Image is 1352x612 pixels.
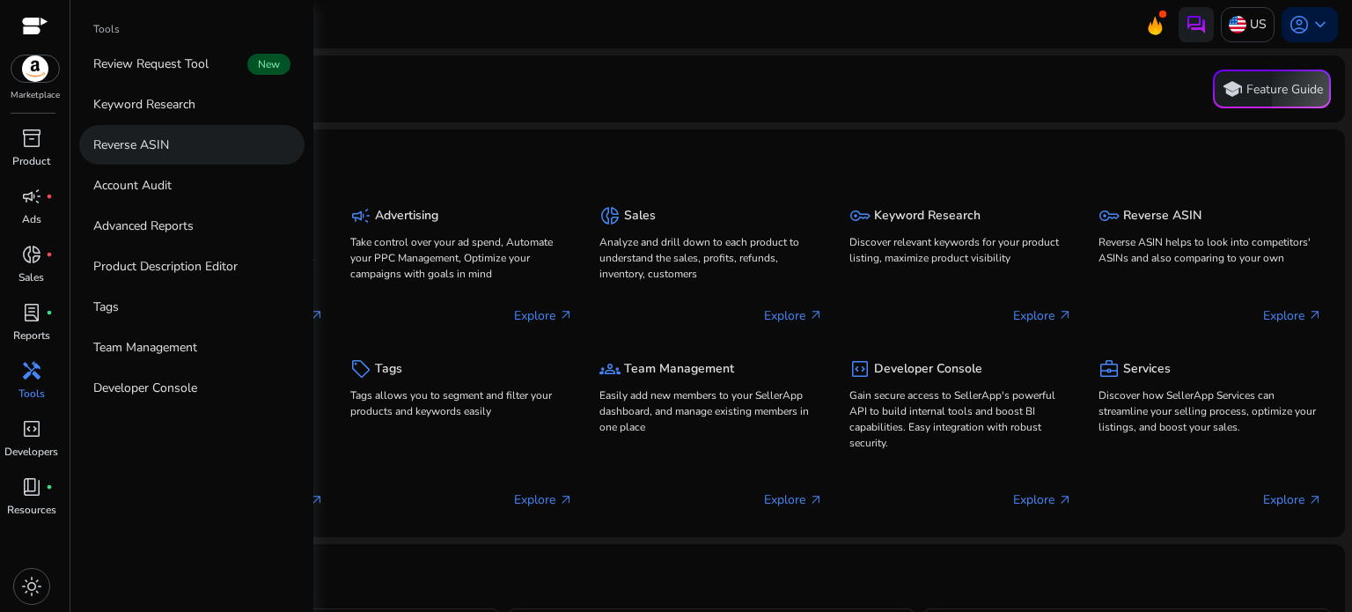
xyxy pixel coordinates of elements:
[18,386,45,402] p: Tools
[1229,16,1246,33] img: us.svg
[764,306,823,325] p: Explore
[11,89,60,102] p: Marketplace
[809,493,823,507] span: arrow_outward
[350,234,574,282] p: Take control over your ad spend, Automate your PPC Management, Optimize your campaigns with goals...
[247,54,290,75] span: New
[514,306,573,325] p: Explore
[18,269,44,285] p: Sales
[21,244,42,265] span: donut_small
[21,418,42,439] span: code_blocks
[764,490,823,509] p: Explore
[21,186,42,207] span: campaign
[599,358,621,380] span: groups
[93,95,195,114] p: Keyword Research
[1058,308,1072,322] span: arrow_outward
[375,209,438,224] h5: Advertising
[21,360,42,381] span: handyman
[1308,308,1322,322] span: arrow_outward
[375,362,402,377] h5: Tags
[4,444,58,460] p: Developers
[849,234,1073,266] p: Discover relevant keywords for your product listing, maximize product visibility
[1058,493,1072,507] span: arrow_outward
[1263,306,1322,325] p: Explore
[874,362,982,377] h5: Developer Console
[21,476,42,498] span: book_4
[559,493,573,507] span: arrow_outward
[1308,493,1322,507] span: arrow_outward
[1013,306,1072,325] p: Explore
[350,358,371,380] span: sell
[1013,490,1072,509] p: Explore
[93,298,119,316] p: Tags
[93,257,238,276] p: Product Description Editor
[599,387,823,435] p: Easily add new members to your SellerApp dashboard, and manage existing members in one place
[93,176,172,195] p: Account Audit
[350,387,574,419] p: Tags allows you to segment and filter your products and keywords easily
[46,483,53,490] span: fiber_manual_record
[22,211,41,227] p: Ads
[12,153,50,169] p: Product
[624,209,656,224] h5: Sales
[599,205,621,226] span: donut_small
[13,328,50,343] p: Reports
[11,55,59,82] img: amazon.svg
[310,308,324,322] span: arrow_outward
[1123,209,1201,224] h5: Reverse ASIN
[1289,14,1310,35] span: account_circle
[93,55,209,73] p: Review Request Tool
[93,379,197,397] p: Developer Console
[93,21,120,37] p: Tools
[21,302,42,323] span: lab_profile
[874,209,981,224] h5: Keyword Research
[7,502,56,518] p: Resources
[93,338,197,357] p: Team Management
[849,205,871,226] span: key
[1263,490,1322,509] p: Explore
[46,193,53,200] span: fiber_manual_record
[599,234,823,282] p: Analyze and drill down to each product to understand the sales, profits, refunds, inventory, cust...
[1098,358,1120,380] span: business_center
[1310,14,1331,35] span: keyboard_arrow_down
[849,387,1073,451] p: Gain secure access to SellerApp's powerful API to build internal tools and boost BI capabilities....
[1123,362,1171,377] h5: Services
[1098,205,1120,226] span: key
[310,493,324,507] span: arrow_outward
[514,490,573,509] p: Explore
[21,128,42,149] span: inventory_2
[21,576,42,597] span: light_mode
[1246,81,1323,99] p: Feature Guide
[1098,387,1322,435] p: Discover how SellerApp Services can streamline your selling process, optimize your listings, and ...
[809,308,823,322] span: arrow_outward
[46,251,53,258] span: fiber_manual_record
[350,205,371,226] span: campaign
[93,136,169,154] p: Reverse ASIN
[1098,234,1322,266] p: Reverse ASIN helps to look into competitors' ASINs and also comparing to your own
[46,309,53,316] span: fiber_manual_record
[1222,78,1243,100] span: school
[559,308,573,322] span: arrow_outward
[1250,9,1267,40] p: US
[624,362,734,377] h5: Team Management
[93,217,194,235] p: Advanced Reports
[1213,70,1331,108] button: schoolFeature Guide
[849,358,871,380] span: code_blocks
